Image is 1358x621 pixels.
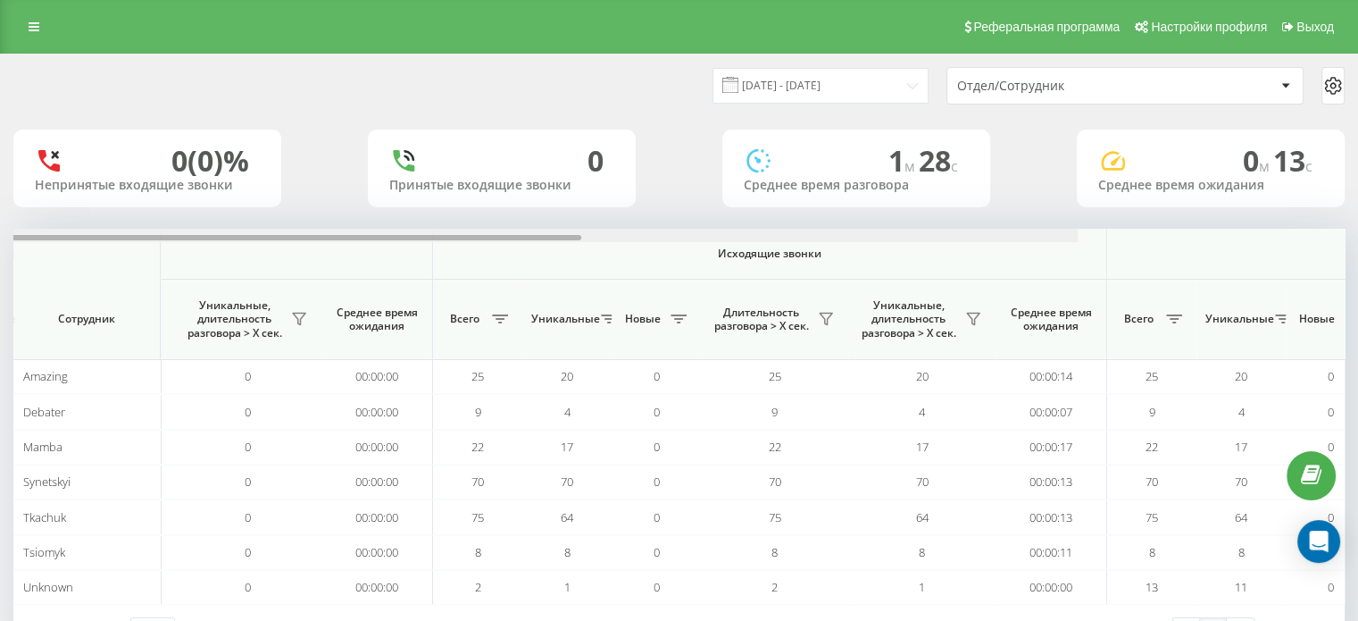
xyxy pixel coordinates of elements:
[471,368,484,384] span: 25
[1328,368,1334,384] span: 0
[587,144,604,178] div: 0
[475,404,481,420] span: 9
[916,439,929,455] span: 17
[564,544,571,560] span: 8
[475,544,481,560] span: 8
[1205,312,1270,326] span: Уникальные
[654,439,660,455] span: 0
[857,298,960,340] span: Уникальные, длительность разговора > Х сек.
[654,474,660,490] span: 0
[1328,404,1334,420] span: 0
[1146,368,1158,384] span: 25
[1098,178,1323,193] div: Среднее время ожидания
[1243,141,1273,180] span: 0
[769,474,781,490] span: 70
[245,474,251,490] span: 0
[654,509,660,525] span: 0
[1235,474,1247,490] span: 70
[23,404,65,420] span: Debater
[442,312,487,326] span: Всего
[1238,544,1245,560] span: 8
[475,579,481,595] span: 2
[1146,474,1158,490] span: 70
[561,509,573,525] span: 64
[769,509,781,525] span: 75
[916,474,929,490] span: 70
[1235,439,1247,455] span: 17
[888,141,919,180] span: 1
[471,439,484,455] span: 22
[245,368,251,384] span: 0
[1296,20,1334,34] span: Выход
[771,579,778,595] span: 2
[1295,312,1339,326] span: Новые
[1235,579,1247,595] span: 11
[996,499,1107,534] td: 00:00:13
[951,156,958,176] span: c
[710,306,812,333] span: Длительность разговора > Х сек.
[654,404,660,420] span: 0
[1009,306,1093,333] span: Среднее время ожидания
[1235,509,1247,525] span: 64
[654,579,660,595] span: 0
[29,312,145,326] span: Сотрудник
[1146,579,1158,595] span: 13
[321,430,433,465] td: 00:00:00
[23,439,62,455] span: Mamba
[996,465,1107,499] td: 00:00:13
[1149,404,1155,420] span: 9
[919,141,958,180] span: 28
[957,79,1171,94] div: Отдел/Сотрудник
[183,298,286,340] span: Уникальные, длительность разговора > Х сек.
[171,144,249,178] div: 0 (0)%
[1328,439,1334,455] span: 0
[916,368,929,384] span: 20
[1297,520,1340,563] div: Open Intercom Messenger
[744,178,969,193] div: Среднее время разговора
[904,156,919,176] span: м
[919,544,925,560] span: 8
[919,404,925,420] span: 4
[561,368,573,384] span: 20
[564,404,571,420] span: 4
[621,312,665,326] span: Новые
[245,509,251,525] span: 0
[245,544,251,560] span: 0
[389,178,614,193] div: Принятые входящие звонки
[564,579,571,595] span: 1
[1238,404,1245,420] span: 4
[771,404,778,420] span: 9
[654,544,660,560] span: 0
[245,439,251,455] span: 0
[1328,579,1334,595] span: 0
[1149,544,1155,560] span: 8
[321,465,433,499] td: 00:00:00
[919,579,925,595] span: 1
[1116,312,1161,326] span: Всего
[561,474,573,490] span: 70
[1146,509,1158,525] span: 75
[245,404,251,420] span: 0
[996,535,1107,570] td: 00:00:11
[35,178,260,193] div: Непринятые входящие звонки
[23,544,65,560] span: Tsiomyk
[321,499,433,534] td: 00:00:00
[475,247,1065,261] span: Исходящие звонки
[471,509,484,525] span: 75
[245,579,251,595] span: 0
[996,430,1107,465] td: 00:00:17
[996,359,1107,394] td: 00:00:14
[916,509,929,525] span: 64
[471,474,484,490] span: 70
[23,579,73,595] span: Unknown
[335,306,419,333] span: Среднее время ожидания
[654,368,660,384] span: 0
[321,394,433,429] td: 00:00:00
[771,544,778,560] span: 8
[1235,368,1247,384] span: 20
[531,312,596,326] span: Уникальные
[1151,20,1267,34] span: Настройки профиля
[996,394,1107,429] td: 00:00:07
[973,20,1120,34] span: Реферальная программа
[321,570,433,605] td: 00:00:00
